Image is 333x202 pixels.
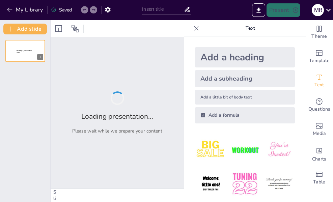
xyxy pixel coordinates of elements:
[195,134,226,166] img: 1.jpeg
[311,33,327,40] span: Theme
[313,130,326,137] span: Media
[195,90,295,105] div: Add a little bit of body text
[195,107,295,123] div: Add a formula
[306,45,333,69] div: Add ready made slides
[195,168,226,200] img: 4.jpeg
[267,3,300,17] button: Present
[5,40,45,62] div: 1
[308,106,330,113] span: Questions
[5,4,46,15] button: My Library
[309,57,330,64] span: Template
[71,25,79,33] span: Position
[202,20,299,36] p: Text
[195,47,295,67] div: Add a heading
[81,112,153,121] h2: Loading presentation...
[195,70,295,87] div: Add a subheading
[51,7,72,13] div: Saved
[53,23,64,34] div: Layout
[17,50,32,54] span: Sendsteps presentation editor
[306,142,333,166] div: Add charts and graphs
[314,81,324,89] span: Text
[37,54,43,60] div: 1
[263,168,295,200] img: 6.jpeg
[252,3,265,17] button: Export to PowerPoint
[306,117,333,142] div: Add images, graphics, shapes or video
[306,93,333,117] div: Get real-time input from your audience
[263,134,295,166] img: 3.jpeg
[313,178,325,186] span: Table
[229,134,260,166] img: 2.jpeg
[306,166,333,190] div: Add a table
[72,128,162,134] p: Please wait while we prepare your content
[306,69,333,93] div: Add text boxes
[312,155,326,163] span: Charts
[312,4,324,16] div: M R
[312,3,324,17] button: M R
[229,168,260,200] img: 5.jpeg
[142,4,184,14] input: Insert title
[306,20,333,45] div: Change the overall theme
[3,24,47,34] button: Add slide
